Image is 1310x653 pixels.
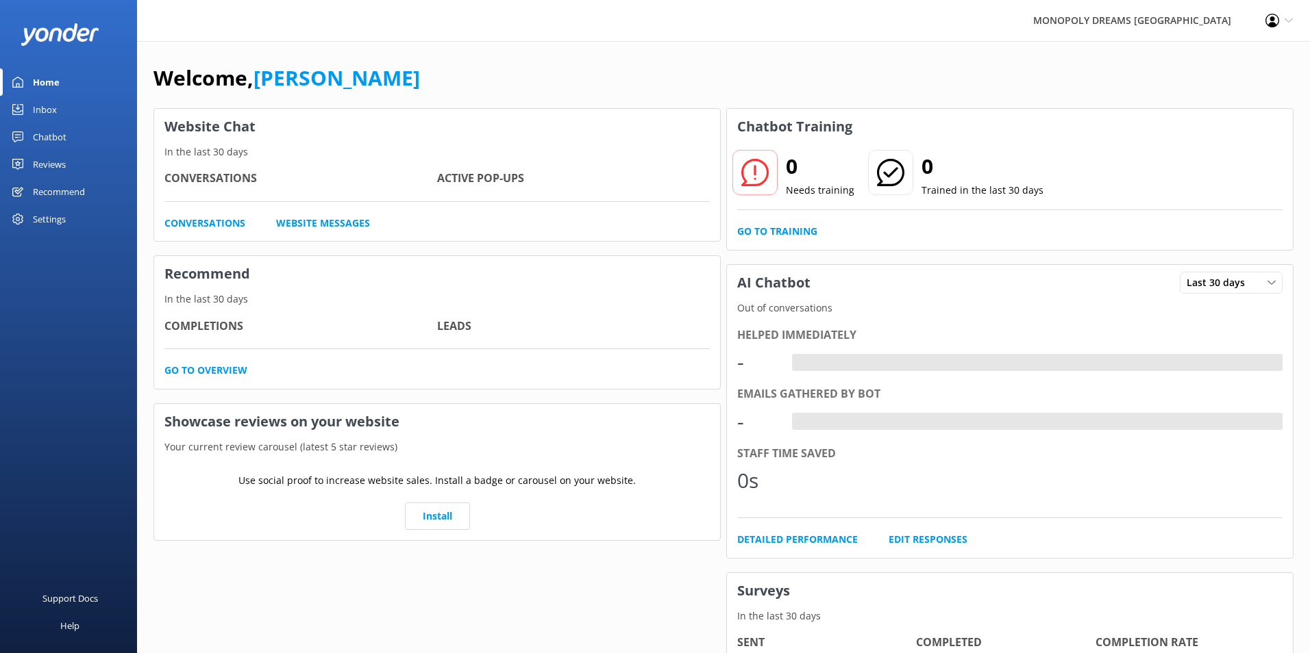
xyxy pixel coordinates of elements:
[164,170,437,188] h4: Conversations
[786,150,854,183] h2: 0
[33,151,66,178] div: Reviews
[727,573,1293,609] h3: Surveys
[737,634,916,652] h4: Sent
[154,109,720,144] h3: Website Chat
[164,216,245,231] a: Conversations
[737,385,1283,403] div: Emails gathered by bot
[737,224,817,239] a: Go to Training
[727,109,863,144] h3: Chatbot Training
[33,96,57,123] div: Inbox
[33,205,66,233] div: Settings
[786,183,854,198] p: Needs training
[254,64,420,92] a: [PERSON_NAME]
[154,144,720,159] p: In the last 30 days
[1187,275,1253,290] span: Last 30 days
[792,354,802,372] div: -
[21,23,99,46] img: yonder-white-logo.png
[153,62,420,94] h1: Welcome,
[737,464,778,497] div: 0s
[727,609,1293,624] p: In the last 30 days
[922,150,1043,183] h2: 0
[737,405,778,438] div: -
[737,532,858,547] a: Detailed Performance
[437,318,710,335] h4: Leads
[922,183,1043,198] p: Trained in the last 30 days
[238,473,636,488] p: Use social proof to increase website sales. Install a badge or carousel on your website.
[437,170,710,188] h4: Active Pop-ups
[889,532,967,547] a: Edit Responses
[154,439,720,454] p: Your current review carousel (latest 5 star reviews)
[42,585,98,612] div: Support Docs
[154,404,720,439] h3: Showcase reviews on your website
[164,318,437,335] h4: Completions
[33,123,66,151] div: Chatbot
[916,634,1095,652] h4: Completed
[792,413,802,431] div: -
[164,363,247,378] a: Go to overview
[33,68,60,96] div: Home
[405,502,470,530] a: Install
[276,216,370,231] a: Website Messages
[727,300,1293,316] p: Out of conversations
[737,445,1283,463] div: Staff time saved
[1096,634,1274,652] h4: Completion Rate
[727,265,821,300] h3: AI Chatbot
[737,346,778,379] div: -
[33,178,85,205] div: Recommend
[737,326,1283,344] div: Helped immediately
[154,256,720,292] h3: Recommend
[154,292,720,307] p: In the last 30 days
[60,612,79,639] div: Help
